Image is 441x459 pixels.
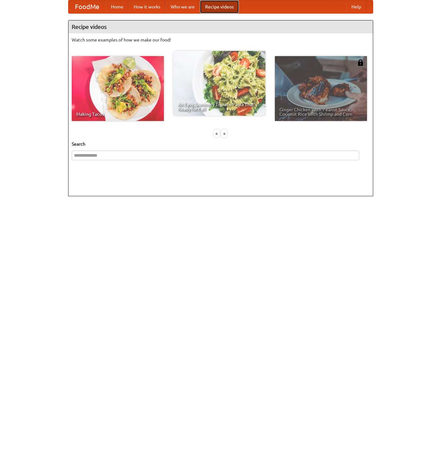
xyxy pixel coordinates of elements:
a: Recipe videos [200,0,239,13]
h4: Recipe videos [68,20,373,33]
span: Making Tacos [76,112,159,116]
a: Making Tacos [72,56,164,121]
a: Home [106,0,129,13]
div: » [221,129,227,138]
img: 483408.png [357,59,364,66]
a: Help [346,0,366,13]
p: Watch some examples of how we make our food! [72,37,370,43]
a: An Easy, Summery Tomato Pasta That's Ready for Fall [173,51,265,116]
h5: Search [72,141,370,147]
div: « [214,129,220,138]
span: An Easy, Summery Tomato Pasta That's Ready for Fall [178,102,261,111]
a: Who we are [165,0,200,13]
a: How it works [129,0,165,13]
a: FoodMe [68,0,106,13]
